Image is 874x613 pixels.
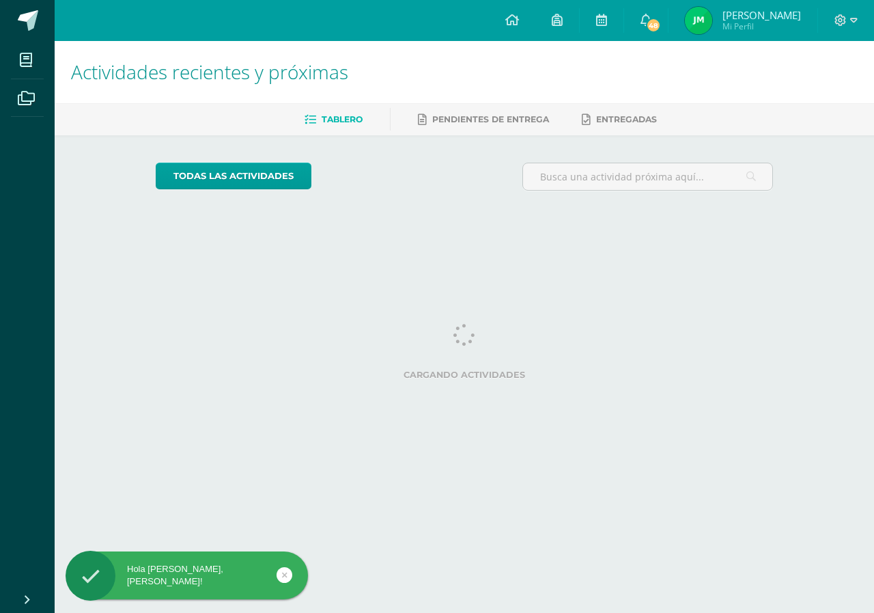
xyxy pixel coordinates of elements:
a: Pendientes de entrega [418,109,549,131]
label: Cargando actividades [156,370,774,380]
a: todas las Actividades [156,163,311,189]
span: [PERSON_NAME] [722,8,801,22]
span: Tablero [322,114,363,124]
span: Actividades recientes y próximas [71,59,348,85]
span: 48 [646,18,661,33]
span: Mi Perfil [722,21,801,32]
a: Tablero [305,109,363,131]
span: Pendientes de entrega [432,114,549,124]
a: Entregadas [582,109,657,131]
div: Hola [PERSON_NAME], [PERSON_NAME]! [66,563,308,588]
img: 456f60c5d55af7bedfd6d54b1a2965a1.png [685,7,712,34]
input: Busca una actividad próxima aquí... [523,163,773,190]
span: Entregadas [596,114,657,124]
